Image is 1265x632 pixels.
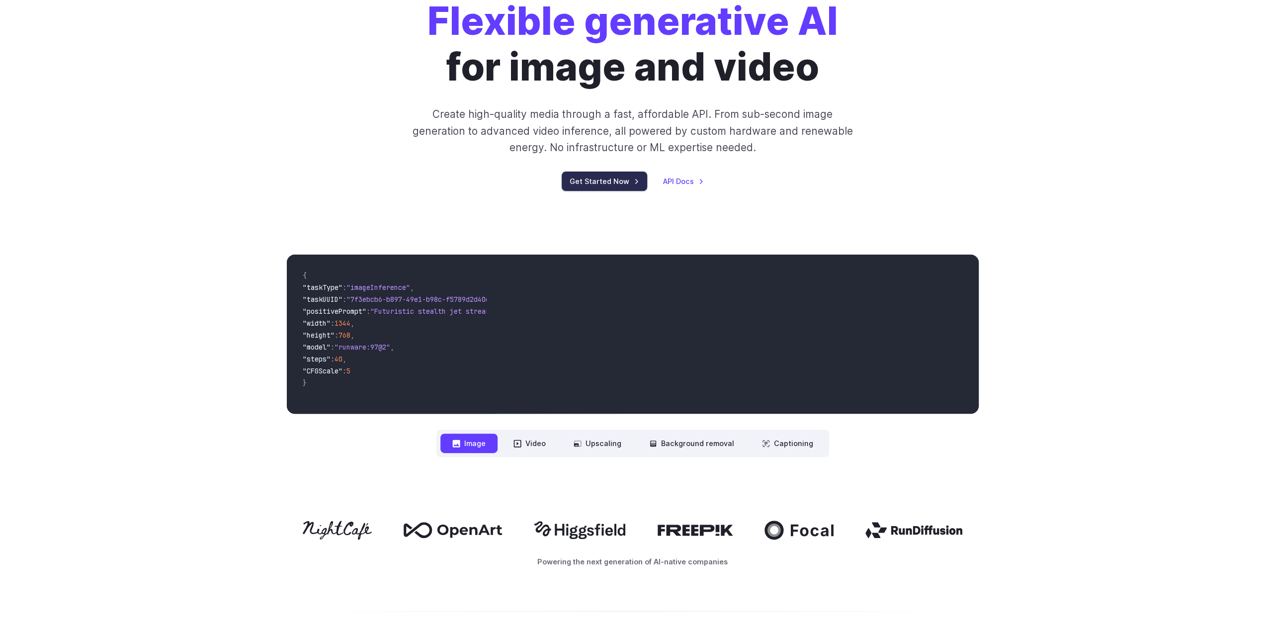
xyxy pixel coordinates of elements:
a: Get Started Now [562,172,647,191]
span: : [342,283,346,292]
span: , [350,319,354,328]
button: Video [502,434,558,453]
span: "taskType" [303,283,342,292]
span: "model" [303,343,331,352]
span: : [335,331,338,340]
button: Captioning [750,434,825,453]
span: { [303,271,307,280]
span: "runware:97@2" [335,343,390,352]
span: : [331,343,335,352]
p: Create high-quality media through a fast, affordable API. From sub-second image generation to adv... [411,106,854,156]
span: "positivePrompt" [303,307,366,316]
span: "width" [303,319,331,328]
span: 1344 [335,319,350,328]
span: : [342,295,346,304]
span: , [410,283,414,292]
p: Powering the next generation of AI-native companies [287,556,979,567]
span: , [390,343,394,352]
span: "height" [303,331,335,340]
span: : [331,319,335,328]
span: "taskUUID" [303,295,342,304]
span: , [342,355,346,363]
span: "Futuristic stealth jet streaking through a neon-lit cityscape with glowing purple exhaust" [370,307,732,316]
button: Upscaling [562,434,633,453]
span: : [342,366,346,375]
span: "imageInference" [346,283,410,292]
span: "steps" [303,355,331,363]
span: } [303,378,307,387]
span: "CFGScale" [303,366,342,375]
span: 40 [335,355,342,363]
span: 768 [338,331,350,340]
span: : [366,307,370,316]
span: , [350,331,354,340]
a: API Docs [663,176,704,187]
button: Image [440,434,498,453]
span: "7f3ebcb6-b897-49e1-b98c-f5789d2d40d7" [346,295,498,304]
span: : [331,355,335,363]
span: 5 [346,366,350,375]
button: Background removal [637,434,746,453]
